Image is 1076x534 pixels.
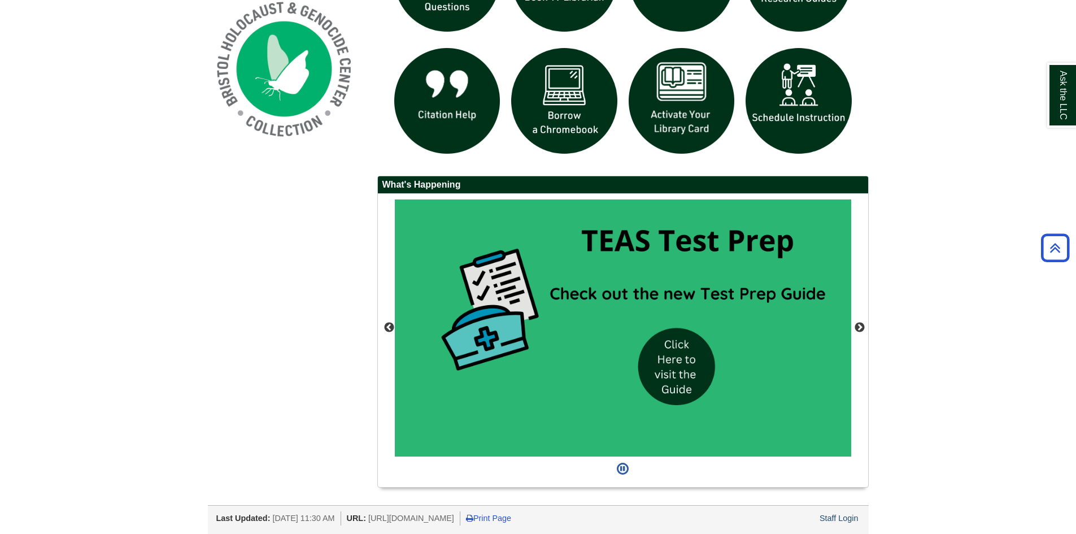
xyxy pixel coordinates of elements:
[347,514,366,523] span: URL:
[613,457,632,481] button: Pause
[384,322,395,333] button: Previous
[466,514,473,522] i: Print Page
[389,42,506,160] img: citation help icon links to citation help guide page
[395,199,851,457] img: Check out the new TEAS Test Prep topic guide.
[623,42,740,160] img: activate Library Card icon links to form to activate student ID into library card
[506,42,623,160] img: Borrow a chromebook icon links to the borrow a chromebook web page
[740,42,857,160] img: For faculty. Schedule Library Instruction icon links to form.
[272,514,334,523] span: [DATE] 11:30 AM
[854,322,865,333] button: Next
[216,514,271,523] span: Last Updated:
[820,514,859,523] a: Staff Login
[378,176,868,194] h2: What's Happening
[368,514,454,523] span: [URL][DOMAIN_NAME]
[1037,240,1073,255] a: Back to Top
[395,199,851,457] div: This box contains rotating images
[466,514,511,523] a: Print Page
